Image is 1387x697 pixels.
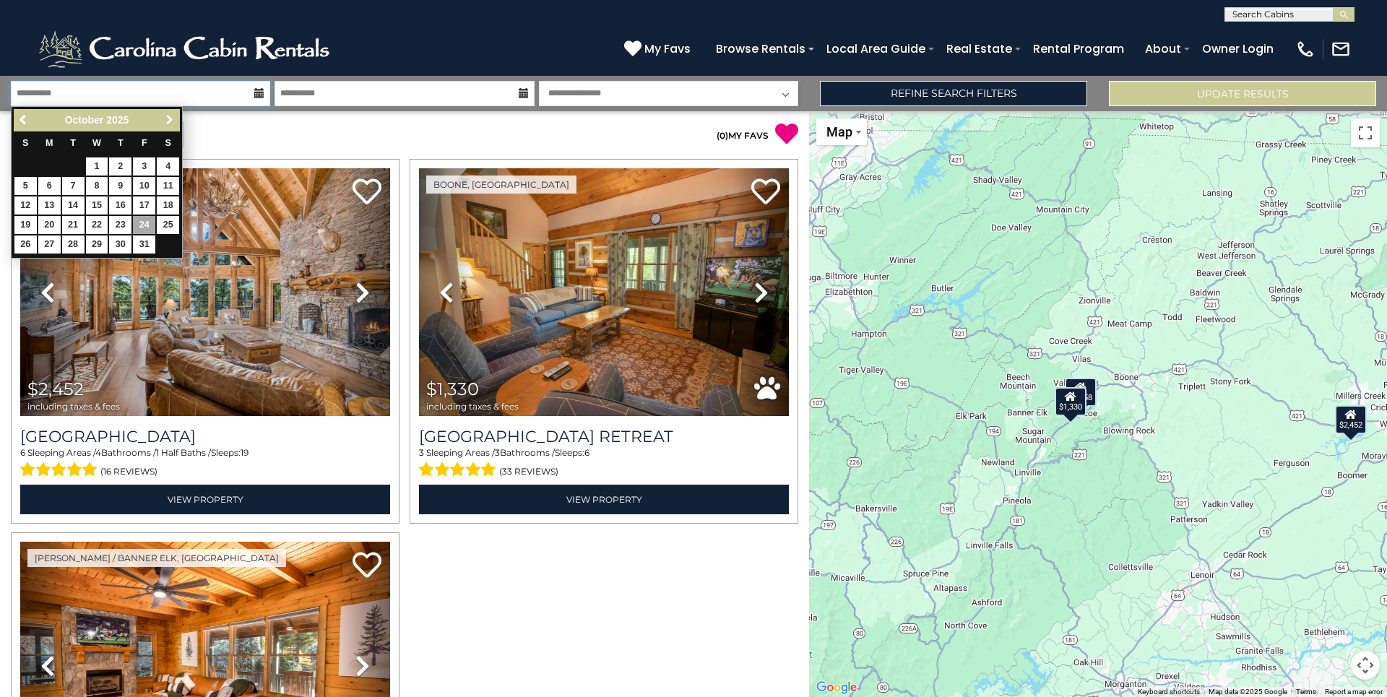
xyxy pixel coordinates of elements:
a: Owner Login [1195,36,1281,61]
span: $1,330 [426,378,479,399]
a: Add to favorites [751,177,780,208]
a: Rental Program [1026,36,1131,61]
a: Add to favorites [353,177,381,208]
a: Report a map error [1325,688,1383,696]
button: Update Results [1109,81,1376,106]
span: Thursday [118,138,124,148]
a: 12 [14,196,37,215]
a: 5 [14,177,37,195]
a: 7 [62,177,85,195]
a: Local Area Guide [819,36,933,61]
div: Sleeping Areas / Bathrooms / Sleeps: [20,446,390,481]
div: $1,330 [1055,386,1086,415]
h3: Lake Haven Lodge [20,427,390,446]
span: including taxes & fees [426,402,519,411]
a: [GEOGRAPHIC_DATA] [20,427,390,446]
span: 19 [241,447,249,458]
span: Friday [142,138,147,148]
span: ( ) [717,130,728,141]
a: Previous [15,111,33,129]
span: Next [164,114,176,126]
span: My Favs [644,40,691,58]
span: Monday [46,138,53,148]
a: 2 [109,157,131,176]
h3: Boulder Falls Retreat [419,427,789,446]
div: $1,758 [1065,377,1097,406]
span: 2025 [106,114,129,126]
a: View Property [20,485,390,514]
a: Terms (opens in new tab) [1296,688,1316,696]
a: 19 [14,216,37,234]
span: including taxes & fees [27,402,120,411]
a: 9 [109,177,131,195]
a: 29 [86,235,108,254]
span: $2,452 [27,378,84,399]
span: 6 [20,447,25,458]
a: 4 [157,157,179,176]
a: 18 [157,196,179,215]
a: 22 [86,216,108,234]
a: Browse Rentals [709,36,813,61]
a: 8 [86,177,108,195]
a: 17 [133,196,155,215]
a: Real Estate [939,36,1019,61]
span: 1 Half Baths / [156,447,211,458]
span: October [65,114,104,126]
a: [PERSON_NAME] / Banner Elk, [GEOGRAPHIC_DATA] [27,549,286,567]
a: 6 [38,177,61,195]
span: 6 [584,447,589,458]
a: 27 [38,235,61,254]
a: 15 [86,196,108,215]
span: 0 [720,130,725,141]
a: 26 [14,235,37,254]
a: Add to favorites [353,550,381,581]
span: 3 [419,447,424,458]
button: Toggle fullscreen view [1351,118,1380,147]
a: 25 [157,216,179,234]
a: 14 [62,196,85,215]
span: Tuesday [70,138,76,148]
img: Google [813,678,860,697]
img: thumbnail_163268585.jpeg [419,168,789,416]
a: 20 [38,216,61,234]
div: Sleeping Areas / Bathrooms / Sleeps: [419,446,789,481]
a: 31 [133,235,155,254]
span: Map data ©2025 Google [1209,688,1287,696]
button: Change map style [816,118,867,145]
a: View Property [419,485,789,514]
a: My Favs [624,40,694,59]
img: White-1-2.png [36,27,336,71]
a: 21 [62,216,85,234]
span: Previous [18,114,30,126]
a: 30 [109,235,131,254]
span: 3 [495,447,500,458]
img: mail-regular-white.png [1331,39,1351,59]
a: 10 [133,177,155,195]
img: thumbnail_163277924.jpeg [20,168,390,416]
span: Map [826,124,852,139]
span: 4 [95,447,101,458]
a: Next [160,111,178,129]
button: Keyboard shortcuts [1138,687,1200,697]
span: (16 reviews) [100,462,157,481]
a: About [1138,36,1188,61]
span: Saturday [165,138,171,148]
a: (0)MY FAVS [717,130,769,141]
a: [GEOGRAPHIC_DATA] Retreat [419,427,789,446]
span: (33 reviews) [499,462,558,481]
a: 3 [133,157,155,176]
a: Open this area in Google Maps (opens a new window) [813,678,860,697]
div: $2,452 [1335,405,1367,434]
a: 1 [86,157,108,176]
a: Refine Search Filters [820,81,1087,106]
img: phone-regular-white.png [1295,39,1315,59]
span: Wednesday [92,138,101,148]
a: 24 [133,216,155,234]
button: Map camera controls [1351,651,1380,680]
a: Boone, [GEOGRAPHIC_DATA] [426,176,576,194]
a: 23 [109,216,131,234]
a: 11 [157,177,179,195]
span: Sunday [22,138,28,148]
a: 16 [109,196,131,215]
a: 28 [62,235,85,254]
